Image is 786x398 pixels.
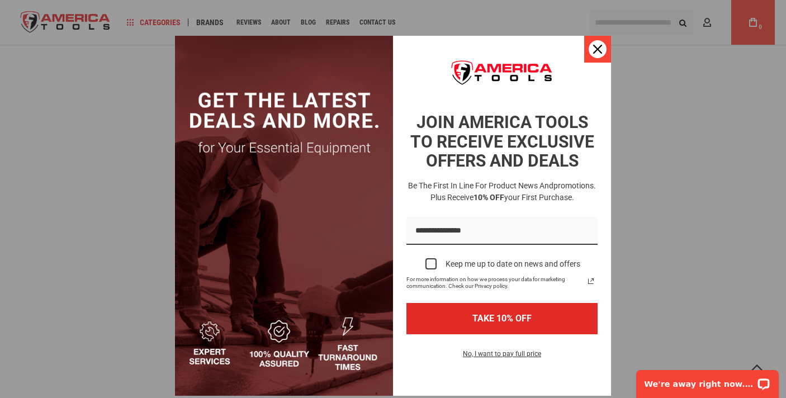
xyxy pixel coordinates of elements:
[584,274,598,288] svg: link icon
[474,193,504,202] strong: 10% OFF
[406,276,584,290] span: For more information on how we process your data for marketing communication. Check our Privacy p...
[629,363,786,398] iframe: LiveChat chat widget
[454,348,550,367] button: No, I want to pay full price
[410,112,594,170] strong: JOIN AMERICA TOOLS TO RECEIVE EXCLUSIVE OFFERS AND DEALS
[404,180,600,203] h3: Be the first in line for product news and
[584,274,598,288] a: Read our Privacy Policy
[406,303,598,334] button: TAKE 10% OFF
[593,45,602,54] svg: close icon
[406,217,598,245] input: Email field
[446,259,580,269] div: Keep me up to date on news and offers
[430,181,596,202] span: promotions. Plus receive your first purchase.
[584,36,611,63] button: Close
